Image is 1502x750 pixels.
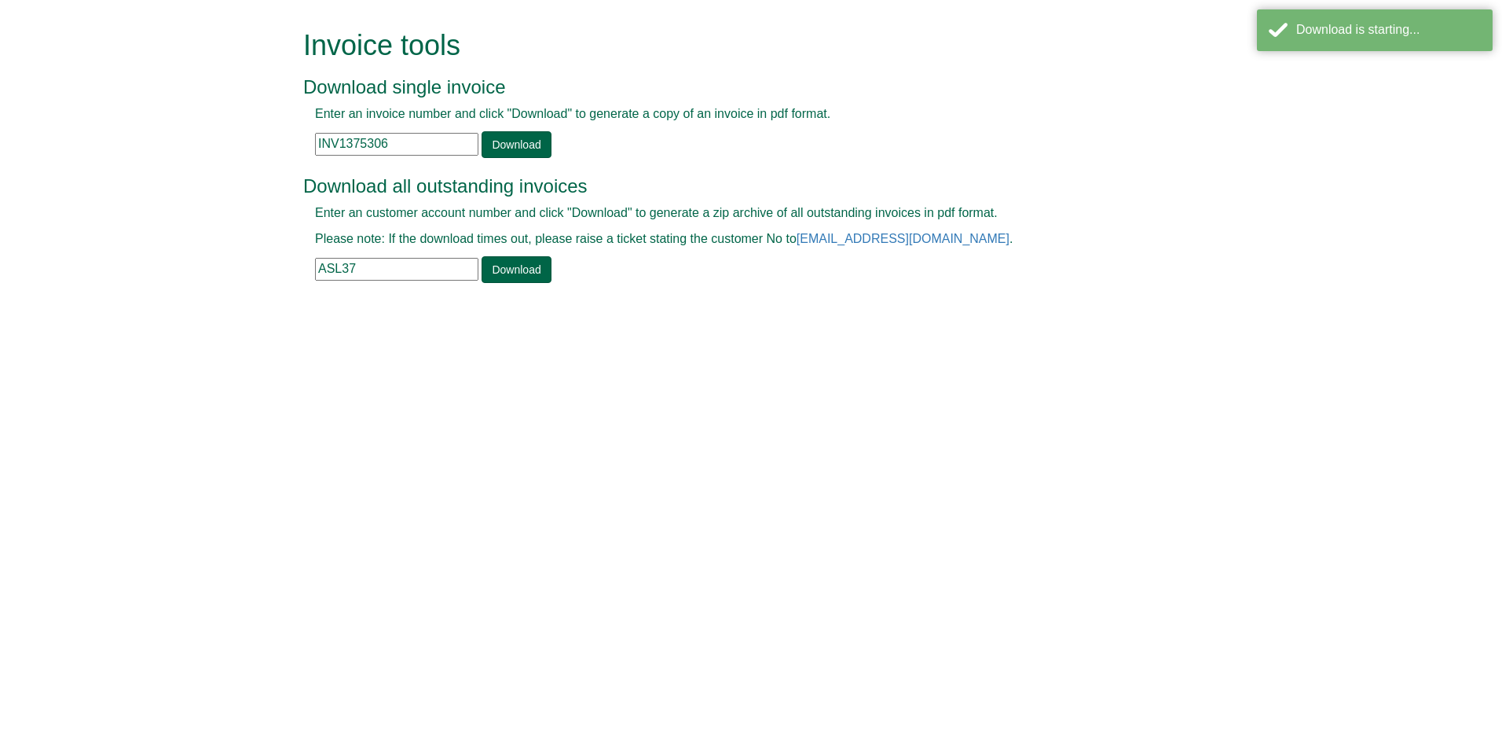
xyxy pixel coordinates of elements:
input: e.g. INV1234 [315,133,478,156]
a: [EMAIL_ADDRESS][DOMAIN_NAME] [797,232,1009,245]
p: Enter an invoice number and click "Download" to generate a copy of an invoice in pdf format. [315,105,1152,123]
div: Download is starting... [1296,21,1481,39]
input: e.g. BLA02 [315,258,478,281]
a: Download [482,131,551,158]
h3: Download all outstanding invoices [303,176,1163,197]
a: Download [482,256,551,283]
p: Enter an customer account number and click "Download" to generate a zip archive of all outstandin... [315,204,1152,222]
h1: Invoice tools [303,30,1163,61]
p: Please note: If the download times out, please raise a ticket stating the customer No to . [315,230,1152,248]
h3: Download single invoice [303,77,1163,97]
